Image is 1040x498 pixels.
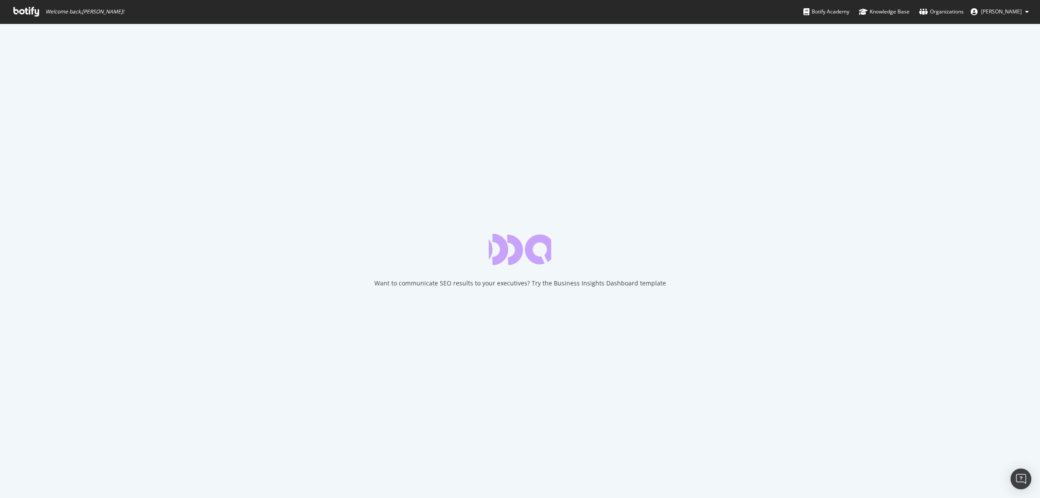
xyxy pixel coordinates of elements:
div: Botify Academy [803,7,849,16]
span: Matt Smiles [981,8,1022,15]
div: Want to communicate SEO results to your executives? Try the Business Insights Dashboard template [374,279,666,288]
div: animation [489,234,551,265]
span: Welcome back, [PERSON_NAME] ! [45,8,124,15]
button: [PERSON_NAME] [964,5,1036,19]
div: Organizations [919,7,964,16]
div: Open Intercom Messenger [1011,469,1031,489]
div: Knowledge Base [859,7,910,16]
